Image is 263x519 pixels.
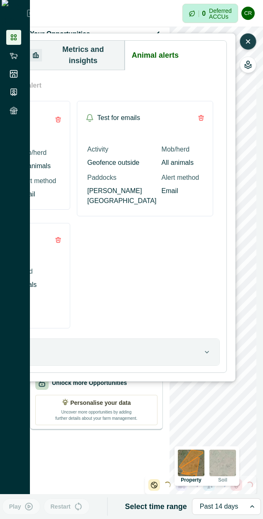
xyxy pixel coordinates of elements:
[162,158,194,168] p: All animals
[87,186,157,206] p: [PERSON_NAME][GEOGRAPHIC_DATA]
[202,10,206,17] p: 0
[178,450,204,476] img: property preview
[87,173,116,183] p: Paddocks
[30,29,90,39] p: Your Opportunities
[181,477,201,482] p: Property
[22,41,125,70] button: Metrics and insights
[55,407,138,421] p: Uncover more opportunities by adding further details about your farm management.
[51,502,71,511] p: Restart
[170,27,256,519] canvas: Map
[125,41,226,70] button: Animal alerts
[87,158,139,168] p: Geofence outside
[70,399,131,407] p: Personalise your data
[218,477,227,482] p: Soil
[19,161,51,171] p: All animals
[209,450,236,476] img: soil preview
[19,176,57,186] p: Alert method
[52,379,127,387] p: Unlock more Opportunities
[97,113,140,123] p: Test for emails
[162,173,199,183] p: Alert method
[162,186,178,196] p: Email
[162,144,190,154] p: Mob/herd
[125,501,187,512] p: Select time range
[87,144,108,154] p: Activity
[19,148,47,158] p: Mob/herd
[44,498,90,515] button: Restart
[241,3,255,23] button: Cadel ReadyGraze
[209,7,232,20] p: Deferred ACCUs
